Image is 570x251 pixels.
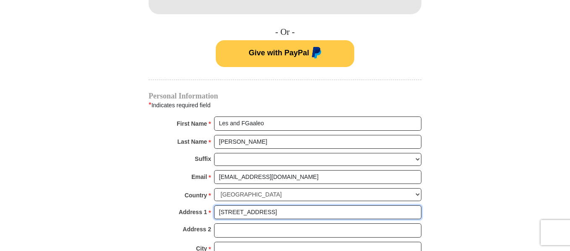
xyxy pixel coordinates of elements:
div: Indicates required field [149,100,421,111]
strong: Email [191,171,207,183]
strong: Suffix [195,153,211,165]
strong: Country [185,189,207,201]
img: paypal [309,47,322,60]
h4: Personal Information [149,93,421,99]
h4: - Or - [149,27,421,37]
span: Give with PayPal [248,49,309,57]
button: Give with PayPal [216,40,354,67]
strong: Address 1 [179,206,207,218]
strong: First Name [177,118,207,129]
strong: Last Name [178,136,207,147]
strong: Address 2 [183,223,211,235]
